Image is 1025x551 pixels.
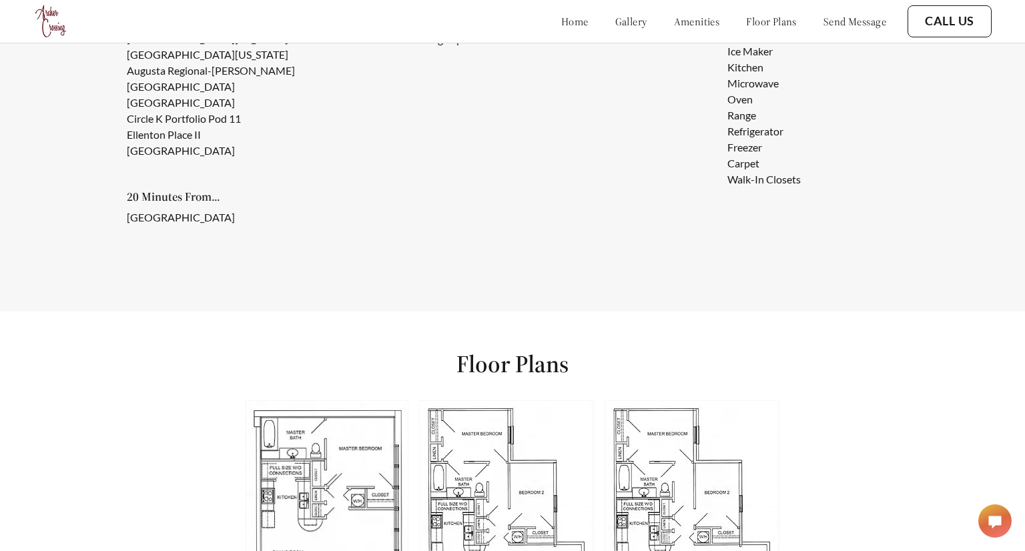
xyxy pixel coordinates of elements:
[127,143,323,159] li: [GEOGRAPHIC_DATA]
[925,14,974,29] a: Call Us
[127,191,256,203] h5: 20 Minutes From...
[674,15,720,28] a: amenities
[727,59,871,75] li: Kitchen
[727,139,871,155] li: Freezer
[127,111,323,127] li: Circle K Portfolio Pod 11
[127,47,323,63] li: [GEOGRAPHIC_DATA][US_STATE]
[727,43,871,59] li: Ice Maker
[127,127,323,143] li: Ellenton Place II
[746,15,797,28] a: floor plans
[727,91,871,107] li: Oven
[127,209,235,225] li: [GEOGRAPHIC_DATA]
[727,75,871,91] li: Microwave
[456,349,569,379] h1: Floor Plans
[561,15,589,28] a: home
[33,3,69,39] img: logo.png
[127,63,323,95] li: Augusta Regional-[PERSON_NAME][GEOGRAPHIC_DATA]
[727,155,871,171] li: Carpet
[727,107,871,123] li: Range
[823,15,886,28] a: send message
[615,15,647,28] a: gallery
[727,123,871,139] li: Refrigerator
[127,95,323,111] li: [GEOGRAPHIC_DATA]
[727,171,871,187] li: Walk-In Closets
[908,5,992,37] button: Call Us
